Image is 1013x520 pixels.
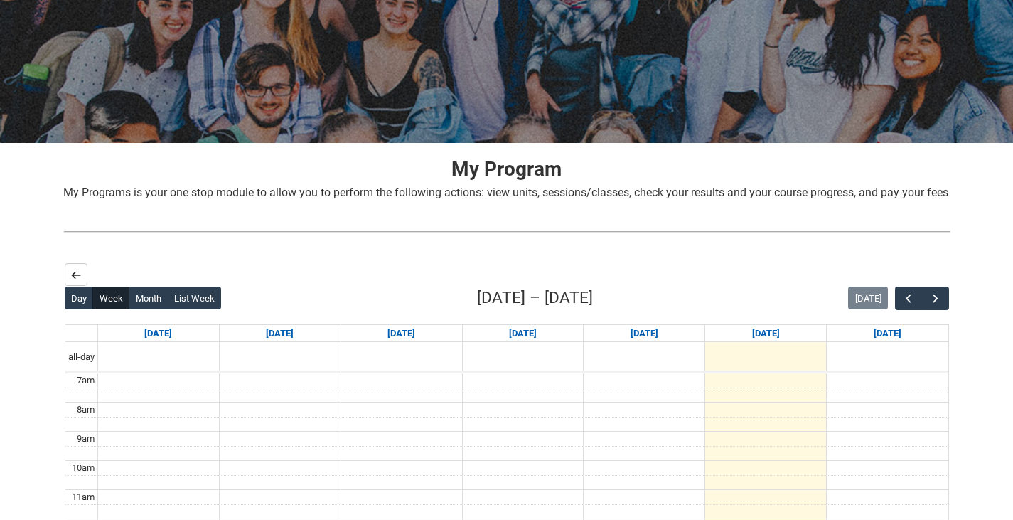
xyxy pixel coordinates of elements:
img: REDU_GREY_LINE [63,224,950,239]
button: Day [65,287,94,309]
div: 8am [74,403,97,417]
span: all-day [65,350,97,364]
button: [DATE] [848,287,888,309]
button: Month [129,287,168,309]
button: Week [92,287,129,309]
a: Go to August 14, 2025 [628,325,661,342]
button: Back [65,263,87,286]
div: 9am [74,432,97,446]
div: 10am [69,461,97,475]
a: Go to August 11, 2025 [263,325,296,342]
a: Go to August 13, 2025 [506,325,540,342]
button: List Week [167,287,221,309]
div: 11am [69,490,97,504]
button: Next Week [921,287,948,310]
a: Go to August 10, 2025 [141,325,175,342]
strong: My Program [451,157,562,181]
a: Go to August 15, 2025 [749,325,783,342]
button: Previous Week [895,287,922,310]
div: 7am [74,373,97,388]
a: Go to August 12, 2025 [385,325,418,342]
span: My Programs is your one stop module to allow you to perform the following actions: view units, se... [63,186,948,199]
a: Go to August 16, 2025 [871,325,904,342]
h2: [DATE] – [DATE] [477,286,593,310]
